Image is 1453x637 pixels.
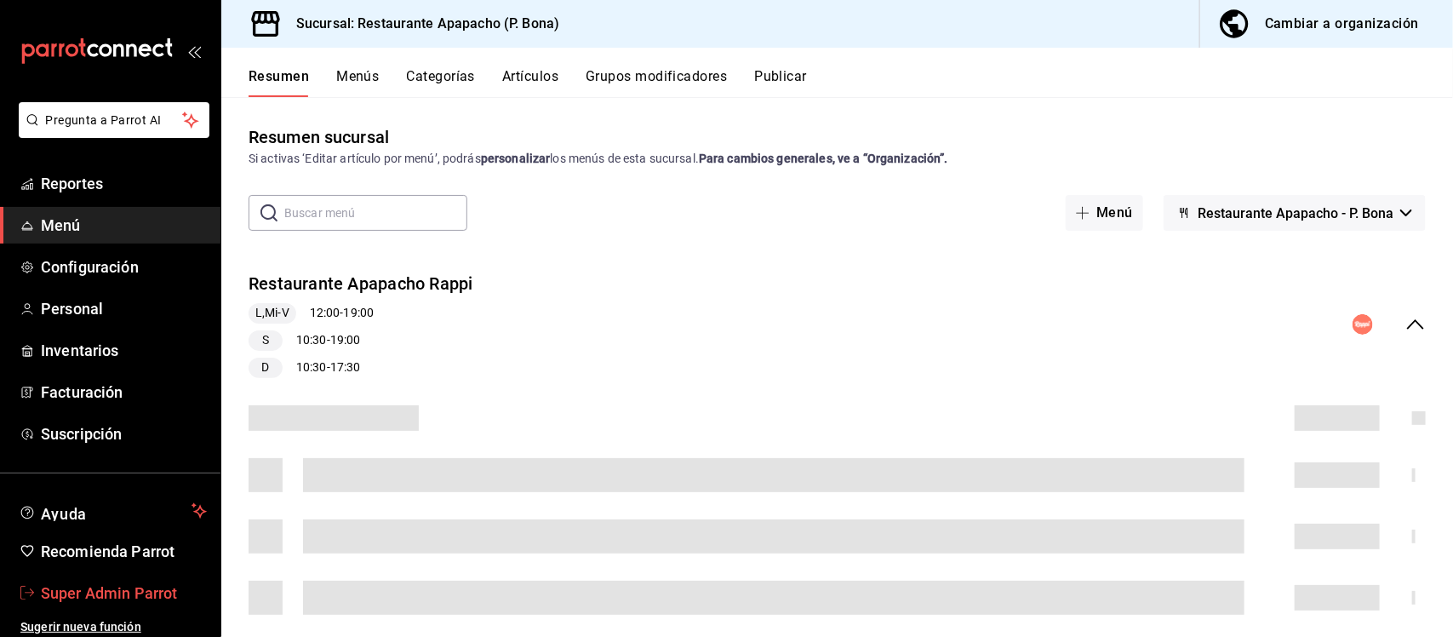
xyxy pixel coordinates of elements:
[249,272,473,296] button: Restaurante Apapacho Rappi
[481,152,551,165] strong: personalizar
[1164,195,1426,231] button: Restaurante Apapacho - P. Bona
[187,44,201,58] button: open_drawer_menu
[1198,205,1393,221] span: Restaurante Apapacho - P. Bona
[41,297,207,320] span: Personal
[12,123,209,141] a: Pregunta a Parrot AI
[46,112,183,129] span: Pregunta a Parrot AI
[249,303,473,324] div: 12:00 - 19:00
[586,68,727,97] button: Grupos modificadores
[1066,195,1143,231] button: Menú
[699,152,948,165] strong: Para cambios generales, ve a “Organización”.
[255,359,276,376] span: D
[249,150,1426,168] div: Si activas ‘Editar artículo por menú’, podrás los menús de esta sucursal.
[41,172,207,195] span: Reportes
[336,68,379,97] button: Menús
[284,196,467,230] input: Buscar menú
[407,68,476,97] button: Categorías
[41,501,185,521] span: Ayuda
[41,381,207,404] span: Facturación
[255,331,276,349] span: S
[249,124,389,150] div: Resumen sucursal
[283,14,559,34] h3: Sucursal: Restaurante Apapacho (P. Bona)
[41,214,207,237] span: Menú
[41,540,207,563] span: Recomienda Parrot
[19,102,209,138] button: Pregunta a Parrot AI
[249,68,309,97] button: Resumen
[249,358,473,378] div: 10:30 - 17:30
[41,255,207,278] span: Configuración
[41,339,207,362] span: Inventarios
[1265,12,1419,36] div: Cambiar a organización
[502,68,558,97] button: Artículos
[20,618,207,636] span: Sugerir nueva función
[221,258,1453,392] div: collapse-menu-row
[249,330,473,351] div: 10:30 - 19:00
[249,304,296,322] span: L,Mi-V
[41,422,207,445] span: Suscripción
[249,68,1453,97] div: navigation tabs
[754,68,807,97] button: Publicar
[41,582,207,605] span: Super Admin Parrot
